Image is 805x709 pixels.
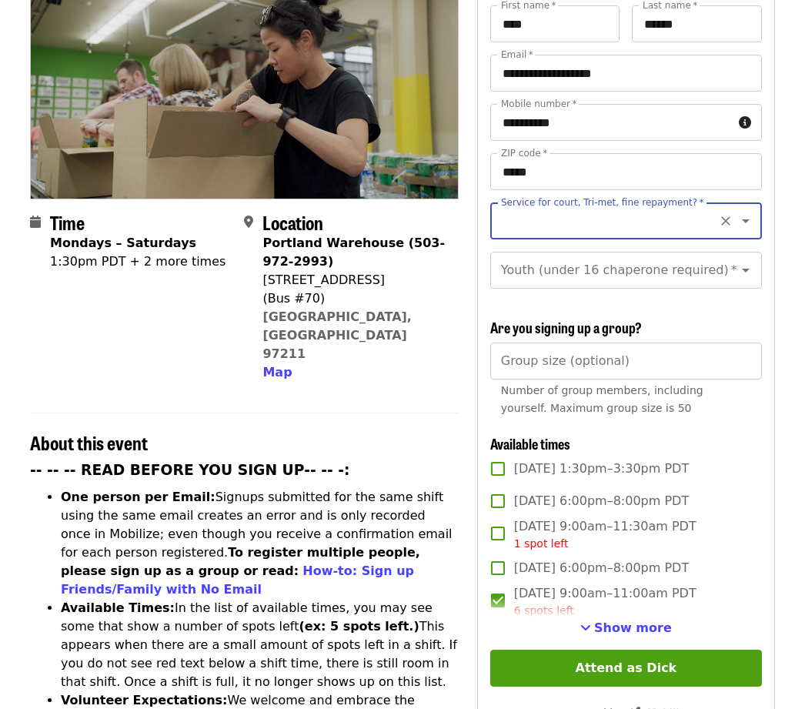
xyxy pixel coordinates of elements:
[514,559,689,577] span: [DATE] 6:00pm–8:00pm PDT
[30,215,41,229] i: calendar icon
[262,236,445,269] strong: Portland Warehouse (503-972-2993)
[50,236,196,250] strong: Mondays – Saturdays
[514,460,689,478] span: [DATE] 1:30pm–3:30pm PDT
[61,490,215,504] strong: One person per Email:
[490,55,762,92] input: Email
[501,149,547,158] label: ZIP code
[490,104,733,141] input: Mobile number
[30,429,148,456] span: About this event
[514,492,689,510] span: [DATE] 6:00pm–8:00pm PDT
[514,604,574,617] span: 6 spots left
[61,693,228,707] strong: Volunteer Expectations:
[501,1,556,10] label: First name
[594,620,672,635] span: Show more
[490,650,762,687] button: Attend as Dick
[61,564,414,597] a: How-to: Sign up Friends/Family with No Email
[514,517,696,552] span: [DATE] 9:00am–11:30am PDT
[244,215,253,229] i: map-marker-alt icon
[490,433,570,453] span: Available times
[735,210,757,232] button: Open
[715,210,737,232] button: Clear
[50,209,85,236] span: Time
[501,384,703,414] span: Number of group members, including yourself. Maximum group size is 50
[30,462,350,478] strong: -- -- -- READ BEFORE YOU SIGN UP-- -- -:
[632,5,762,42] input: Last name
[501,99,576,109] label: Mobile number
[61,599,459,691] li: In the list of available times, you may see some that show a number of spots left This appears wh...
[50,252,225,271] div: 1:30pm PDT + 2 more times
[61,545,420,578] strong: To register multiple people, please sign up as a group or read:
[490,317,642,337] span: Are you signing up a group?
[262,271,446,289] div: [STREET_ADDRESS]
[61,488,459,599] li: Signups submitted for the same shift using the same email creates an error and is only recorded o...
[299,619,419,634] strong: (ex: 5 spots left.)
[490,153,762,190] input: ZIP code
[501,198,704,207] label: Service for court, Tri-met, fine repayment?
[262,289,446,308] div: (Bus #70)
[514,584,696,619] span: [DATE] 9:00am–11:00am PDT
[262,363,292,382] button: Map
[643,1,697,10] label: Last name
[490,5,620,42] input: First name
[262,309,412,361] a: [GEOGRAPHIC_DATA], [GEOGRAPHIC_DATA] 97211
[61,600,175,615] strong: Available Times:
[735,259,757,281] button: Open
[262,209,323,236] span: Location
[580,619,672,637] button: See more timeslots
[262,365,292,380] span: Map
[501,50,533,59] label: Email
[514,537,569,550] span: 1 spot left
[490,343,762,380] input: [object Object]
[739,115,751,130] i: circle-info icon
